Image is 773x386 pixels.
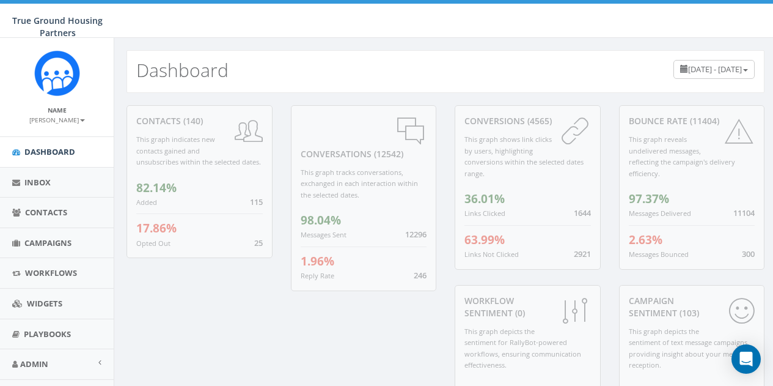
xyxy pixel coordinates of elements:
span: (11404) [687,115,719,127]
span: Widgets [27,298,62,309]
span: 63.99% [464,232,505,248]
span: 1.96% [301,253,334,269]
span: Admin [20,358,48,369]
small: This graph depicts the sentiment for RallyBot-powered workflows, ensuring communication effective... [464,327,581,370]
span: True Ground Housing Partners [12,15,103,39]
small: This graph depicts the sentiment of text message campaigns, providing insight about your message ... [629,327,750,370]
div: Campaign Sentiment [629,295,755,319]
span: 17.86% [136,220,177,236]
span: Dashboard [24,146,75,157]
span: (140) [181,115,203,127]
span: (4565) [525,115,552,127]
span: 12296 [405,229,427,240]
div: Bounce Rate [629,115,755,127]
div: conversions [464,115,591,127]
span: (0) [513,307,525,319]
small: This graph tracks conversations, exchanged in each interaction within the selected dates. [301,168,418,199]
div: Workflow Sentiment [464,295,591,319]
span: 11104 [733,207,755,218]
span: 300 [742,248,755,259]
small: [PERSON_NAME] [29,116,85,124]
small: Opted Out [136,239,170,248]
span: 1644 [574,207,591,218]
span: 98.04% [301,212,341,228]
h2: Dashboard [136,60,229,80]
small: Reply Rate [301,271,334,280]
span: Contacts [25,207,67,218]
small: Name [48,106,67,114]
small: This graph reveals undelivered messages, reflecting the campaign's delivery efficiency. [629,135,735,178]
div: conversations [301,115,427,160]
small: Messages Bounced [629,250,689,259]
small: This graph shows link clicks by users, highlighting conversions within the selected dates range. [464,135,584,178]
span: 246 [414,270,427,281]
small: Messages Delivered [629,209,691,218]
span: 82.14% [136,180,177,196]
span: [DATE] - [DATE] [688,64,742,75]
small: Messages Sent [301,230,346,239]
small: This graph indicates new contacts gained and unsubscribes within the selected dates. [136,135,261,166]
span: 97.37% [629,191,669,207]
div: contacts [136,115,263,127]
span: 2921 [574,248,591,259]
span: Playbooks [24,328,71,340]
small: Links Not Clicked [464,250,519,259]
span: 25 [254,237,263,248]
span: Workflows [25,267,77,278]
span: 2.63% [629,232,662,248]
span: Inbox [24,177,51,188]
span: (12542) [372,148,403,160]
img: Rally_Corp_Logo_1.png [34,50,80,96]
span: 36.01% [464,191,505,207]
span: 115 [250,196,263,207]
div: Open Intercom Messenger [731,344,761,374]
small: Added [136,198,157,207]
small: Links Clicked [464,209,505,218]
a: [PERSON_NAME] [29,114,85,125]
span: (103) [677,307,699,319]
span: Campaigns [24,237,71,248]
